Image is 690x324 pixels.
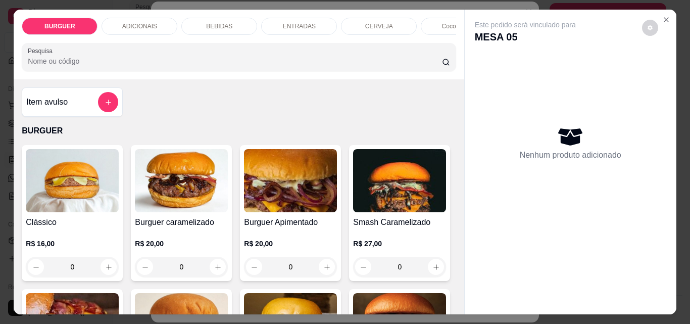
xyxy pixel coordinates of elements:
[319,259,335,275] button: increase-product-quantity
[101,259,117,275] button: increase-product-quantity
[26,216,119,228] h4: Clássico
[210,259,226,275] button: increase-product-quantity
[244,239,337,249] p: R$ 20,00
[28,47,56,55] label: Pesquisa
[44,22,75,30] p: BURGUER
[26,96,68,108] h4: Item avulso
[283,22,316,30] p: ENTRADAS
[244,216,337,228] h4: Burguer Apimentado
[658,12,674,28] button: Close
[206,22,232,30] p: BEBIDAS
[137,259,153,275] button: decrease-product-quantity
[365,22,393,30] p: CERVEJA
[135,216,228,228] h4: Burguer caramelizado
[353,149,446,212] img: product-image
[98,92,118,112] button: add-separate-item
[442,22,476,30] p: Coco gelado
[475,30,576,44] p: MESA 05
[353,216,446,228] h4: Smash Caramelizado
[520,149,621,161] p: Nenhum produto adicionado
[26,149,119,212] img: product-image
[135,239,228,249] p: R$ 20,00
[28,56,442,66] input: Pesquisa
[353,239,446,249] p: R$ 27,00
[475,20,576,30] p: Este pedido será vinculado para
[122,22,157,30] p: ADICIONAIS
[28,259,44,275] button: decrease-product-quantity
[135,149,228,212] img: product-image
[246,259,262,275] button: decrease-product-quantity
[355,259,371,275] button: decrease-product-quantity
[22,125,456,137] p: BURGUER
[244,149,337,212] img: product-image
[26,239,119,249] p: R$ 16,00
[642,20,658,36] button: decrease-product-quantity
[428,259,444,275] button: increase-product-quantity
